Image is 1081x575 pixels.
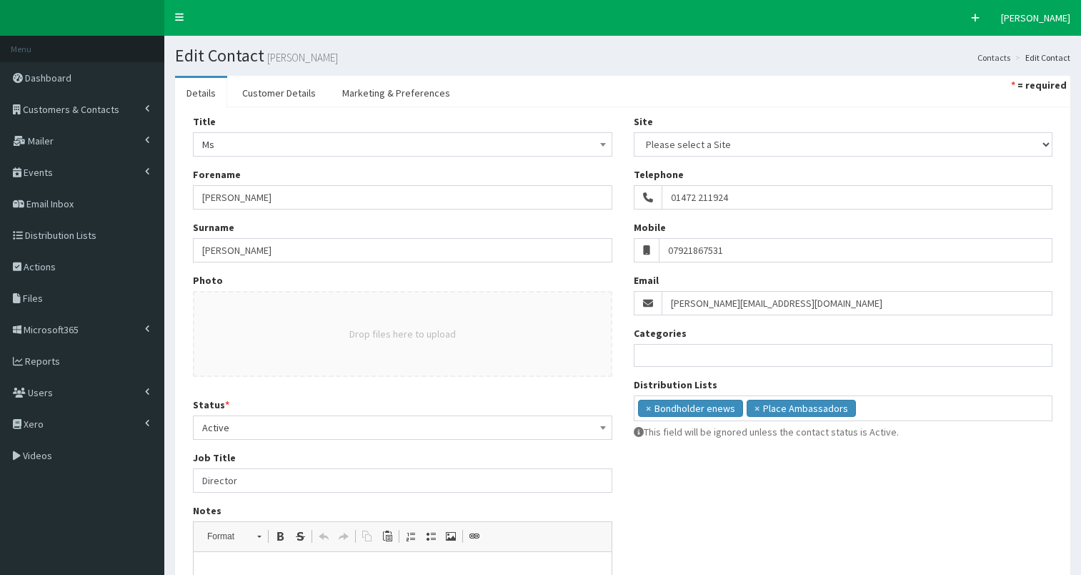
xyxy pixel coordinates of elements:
[24,323,79,336] span: Microsoft365
[193,114,216,129] label: Title
[24,418,44,431] span: Xero
[441,527,461,546] a: Image
[193,273,223,287] label: Photo
[754,401,759,416] span: ×
[202,418,603,438] span: Active
[28,386,53,399] span: Users
[377,527,397,546] a: Paste (Ctrl+V)
[634,273,659,287] label: Email
[199,526,269,546] a: Format
[314,527,334,546] a: Undo (Ctrl+Z)
[1017,79,1067,92] strong: = required
[200,527,250,546] span: Format
[401,527,421,546] a: Insert/Remove Numbered List
[357,527,377,546] a: Copy (Ctrl+C)
[23,292,43,305] span: Files
[193,220,234,235] label: Surname
[747,400,856,417] li: Place Ambassadors
[1012,51,1070,64] li: Edit Contact
[28,134,54,147] span: Mailer
[349,327,456,341] button: Drop files here to upload
[231,78,327,108] a: Customer Details
[634,220,666,235] label: Mobile
[977,51,1010,64] a: Contacts
[202,134,603,154] span: Ms
[464,527,484,546] a: Link (Ctrl+L)
[175,78,227,108] a: Details
[25,229,96,242] span: Distribution Lists
[270,527,290,546] a: Bold (Ctrl+B)
[634,326,687,340] label: Categories
[25,355,60,368] span: Reports
[334,527,354,546] a: Redo (Ctrl+Y)
[1001,11,1070,24] span: [PERSON_NAME]
[26,197,74,210] span: Email Inbox
[290,527,310,546] a: Strike Through
[25,72,71,84] span: Dashboard
[24,260,56,273] span: Actions
[634,378,717,392] label: Distribution Lists
[193,503,221,518] label: Notes
[193,398,229,412] label: Status
[193,416,612,440] span: Active
[264,52,338,63] small: [PERSON_NAME]
[193,167,241,182] label: Forename
[634,167,684,182] label: Telephone
[331,78,462,108] a: Marketing & Preferences
[193,132,612,157] span: Ms
[421,527,441,546] a: Insert/Remove Bulleted List
[634,114,653,129] label: Site
[646,401,651,416] span: ×
[638,400,743,417] li: Bondholder enews
[175,46,1070,65] h1: Edit Contact
[24,166,53,179] span: Events
[193,451,236,465] label: Job Title
[23,103,119,116] span: Customers & Contacts
[634,425,1053,439] p: This field will be ignored unless the contact status is Active.
[23,449,52,462] span: Videos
